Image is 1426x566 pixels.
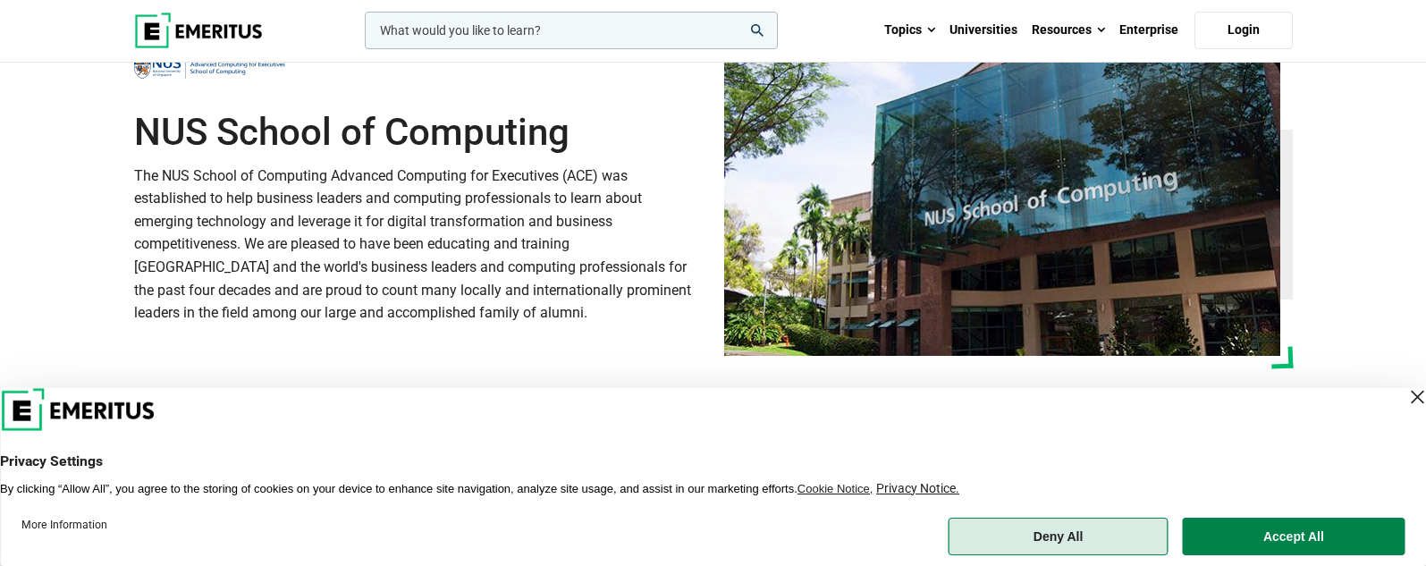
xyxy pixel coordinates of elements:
a: Login [1194,12,1293,49]
img: NUS School of Computing [134,49,286,89]
p: The NUS School of Computing Advanced Computing for Executives (ACE) was established to help busin... [134,165,703,325]
input: woocommerce-product-search-field-0 [365,12,778,49]
h1: NUS School of Computing [134,110,703,155]
img: NUS School of Computing [724,28,1280,356]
